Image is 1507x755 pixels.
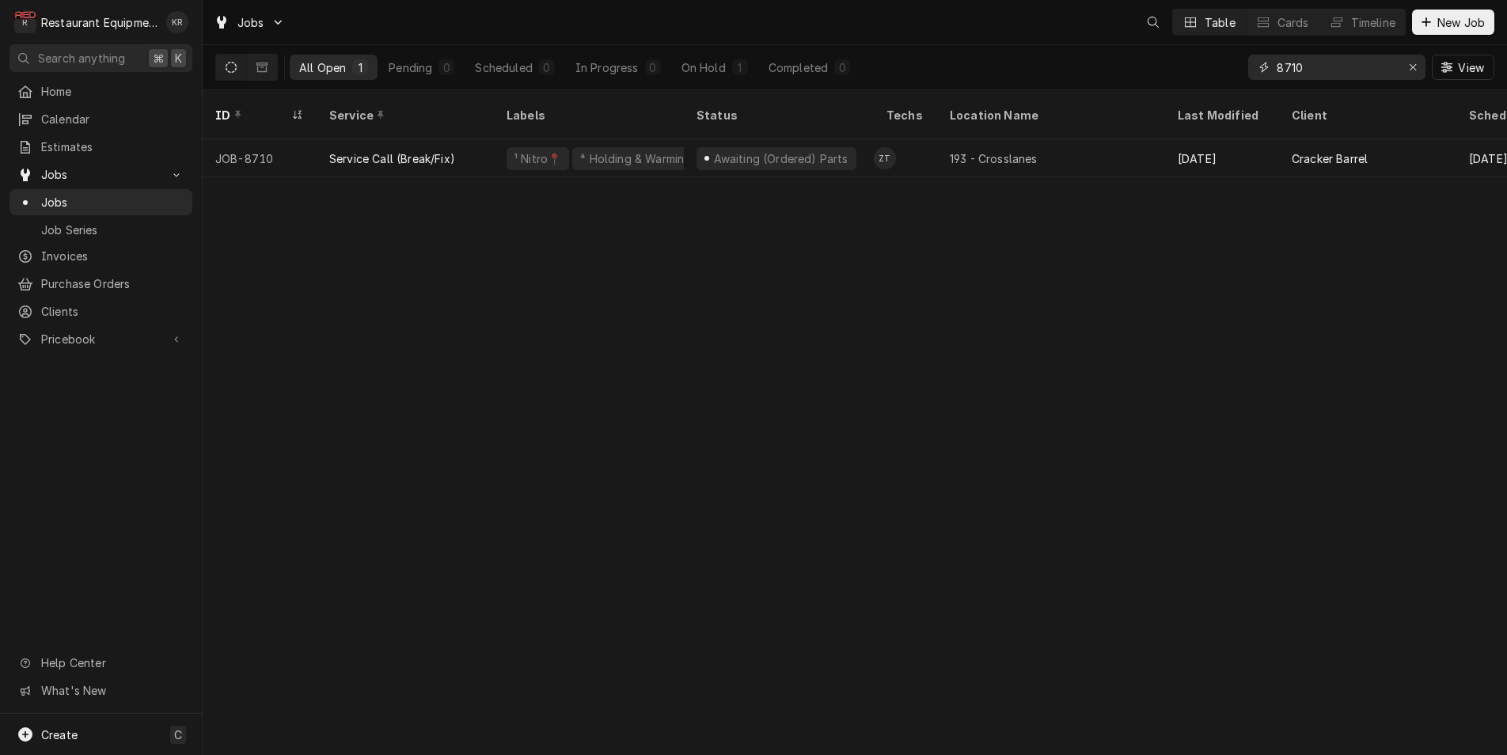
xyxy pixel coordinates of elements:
div: Techs [886,107,924,123]
div: [DATE] [1165,139,1279,177]
div: Labels [507,107,671,123]
button: Search anything⌘K [9,44,192,72]
div: Client [1292,107,1441,123]
div: Last Modified [1178,107,1263,123]
div: Completed [769,59,828,76]
div: Pending [389,59,432,76]
div: 0 [542,59,552,76]
span: Estimates [41,138,184,155]
div: 1 [355,59,365,76]
a: Invoices [9,243,192,269]
div: 0 [442,59,451,76]
div: Status [697,107,858,123]
div: 193 - Crosslanes [950,150,1038,167]
div: ID [215,107,288,123]
span: K [175,50,182,66]
div: Awaiting (Ordered) Parts [712,150,849,167]
span: Jobs [41,194,184,211]
span: Jobs [237,14,264,31]
span: Purchase Orders [41,275,184,292]
div: 0 [648,59,658,76]
div: Cracker Barrel [1292,150,1368,167]
span: Calendar [41,111,184,127]
div: In Progress [575,59,639,76]
div: ZT [874,147,896,169]
button: Erase input [1400,55,1425,80]
span: Search anything [38,50,125,66]
div: Table [1205,14,1236,31]
a: Jobs [9,189,192,215]
span: Job Series [41,222,184,238]
div: Location Name [950,107,1149,123]
a: Go to Pricebook [9,326,192,352]
div: ¹ Nitro📍 [513,150,563,167]
a: Go to What's New [9,677,192,704]
div: Zack Tussey's Avatar [874,147,896,169]
div: Cards [1277,14,1309,31]
div: Scheduled [475,59,532,76]
div: KR [166,11,188,33]
div: On Hold [681,59,726,76]
div: Service [329,107,478,123]
div: JOB-8710 [203,139,317,177]
div: Restaurant Equipment Diagnostics [41,14,158,31]
span: Create [41,728,78,742]
input: Keyword search [1277,55,1395,80]
span: C [174,727,182,743]
a: Calendar [9,106,192,132]
span: New Job [1434,14,1488,31]
span: Help Center [41,654,183,671]
a: Go to Help Center [9,650,192,676]
a: Go to Jobs [9,161,192,188]
a: Purchase Orders [9,271,192,297]
a: Home [9,78,192,104]
span: What's New [41,682,183,699]
span: ⌘ [153,50,164,66]
div: 0 [837,59,847,76]
button: View [1432,55,1494,80]
div: All Open [299,59,346,76]
div: Restaurant Equipment Diagnostics's Avatar [14,11,36,33]
span: Home [41,83,184,100]
div: 1 [735,59,745,76]
div: Service Call (Break/Fix) [329,150,455,167]
div: ⁴ Holding & Warming ♨️ [579,150,709,167]
a: Clients [9,298,192,324]
button: New Job [1412,9,1494,35]
span: Clients [41,303,184,320]
div: Timeline [1351,14,1395,31]
span: Jobs [41,166,161,183]
button: Open search [1141,9,1166,35]
a: Estimates [9,134,192,160]
span: View [1455,59,1487,76]
span: Invoices [41,248,184,264]
span: Pricebook [41,331,161,347]
div: Kelli Robinette's Avatar [166,11,188,33]
div: R [14,11,36,33]
a: Go to Jobs [207,9,291,36]
a: Job Series [9,217,192,243]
